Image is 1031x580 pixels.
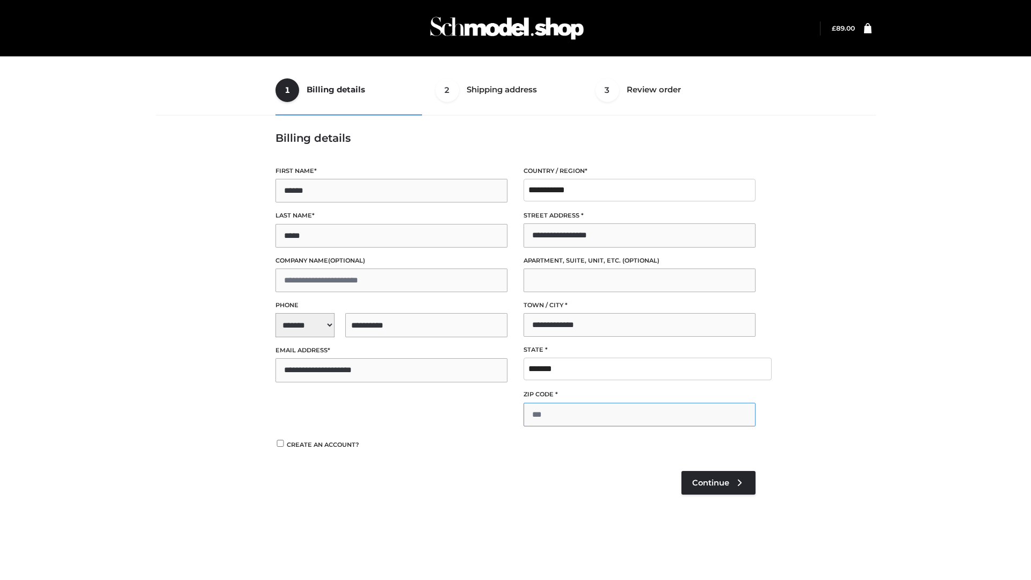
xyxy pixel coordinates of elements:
span: (optional) [622,257,659,264]
a: £89.00 [832,24,855,32]
a: Continue [681,471,756,495]
span: Create an account? [287,441,359,448]
bdi: 89.00 [832,24,855,32]
label: State [524,345,756,355]
label: Town / City [524,300,756,310]
input: Create an account? [275,440,285,447]
label: Company name [275,256,507,266]
label: Phone [275,300,507,310]
label: Country / Region [524,166,756,176]
label: ZIP Code [524,389,756,400]
label: Email address [275,345,507,356]
label: Last name [275,211,507,221]
label: First name [275,166,507,176]
span: £ [832,24,836,32]
img: Schmodel Admin 964 [426,7,587,49]
span: Continue [692,478,729,488]
label: Apartment, suite, unit, etc. [524,256,756,266]
label: Street address [524,211,756,221]
span: (optional) [328,257,365,264]
h3: Billing details [275,132,756,144]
